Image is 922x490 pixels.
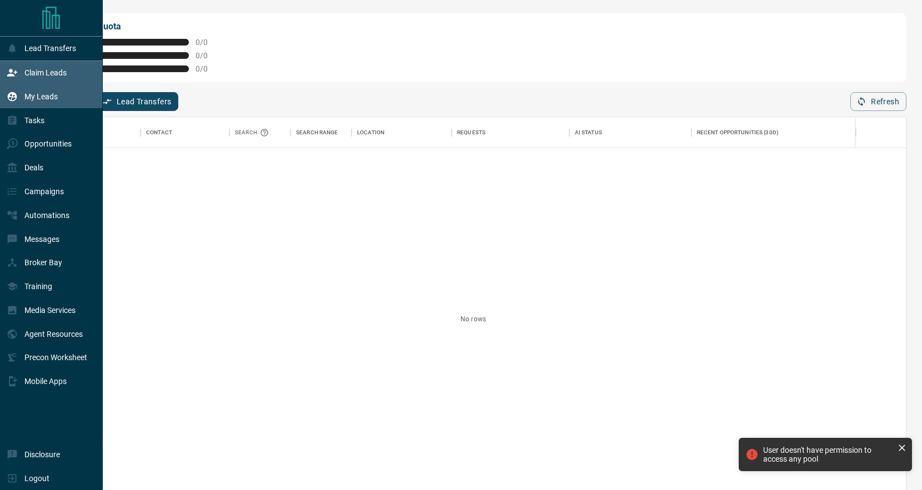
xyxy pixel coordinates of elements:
[697,117,779,148] div: Recent Opportunities (30d)
[850,92,906,111] button: Refresh
[352,117,452,148] div: Location
[357,117,384,148] div: Location
[296,117,338,148] div: Search Range
[196,64,220,73] span: 0 / 0
[763,446,893,463] div: User doesn't have permission to access any pool
[60,20,220,33] p: My Daily Quota
[691,117,856,148] div: Recent Opportunities (30d)
[290,117,352,148] div: Search Range
[452,117,569,148] div: Requests
[575,117,602,148] div: AI Status
[41,117,141,148] div: Name
[96,92,179,111] button: Lead Transfers
[235,117,272,148] div: Search
[569,117,691,148] div: AI Status
[196,51,220,60] span: 0 / 0
[196,38,220,47] span: 0 / 0
[141,117,229,148] div: Contact
[146,117,172,148] div: Contact
[457,117,485,148] div: Requests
